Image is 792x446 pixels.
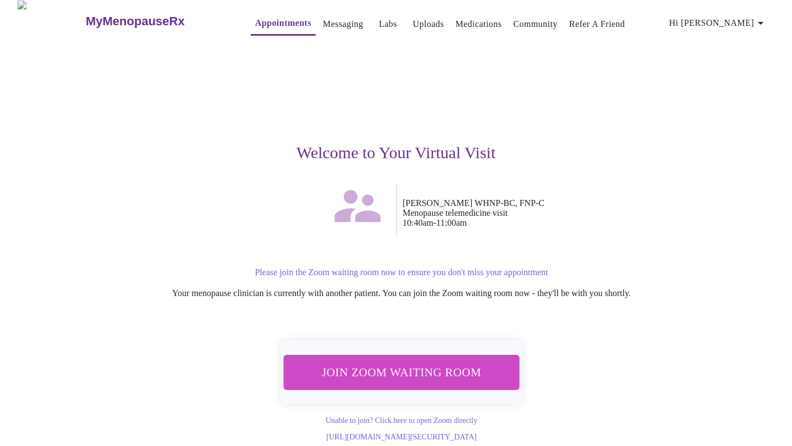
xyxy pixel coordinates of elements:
[68,267,735,277] p: Please join the Zoom waiting room now to ensure you don't miss your appointment
[371,13,406,35] button: Labs
[326,416,477,425] a: Unable to join? Click here to open Zoom directly
[255,15,311,31] a: Appointments
[509,13,562,35] button: Community
[455,16,502,32] a: Medications
[323,16,363,32] a: Messaging
[251,12,316,36] button: Appointments
[413,16,444,32] a: Uploads
[68,288,735,298] p: Your menopause clinician is currently with another patient. You can join the Zoom waiting room no...
[669,15,767,31] span: Hi [PERSON_NAME]
[18,1,84,42] img: MyMenopauseRx Logo
[283,355,519,389] button: Join Zoom Waiting Room
[318,13,367,35] button: Messaging
[565,13,630,35] button: Refer a Friend
[379,16,397,32] a: Labs
[57,143,735,162] h3: Welcome to Your Virtual Visit
[409,13,449,35] button: Uploads
[569,16,625,32] a: Refer a Friend
[513,16,558,32] a: Community
[326,433,476,441] a: [URL][DOMAIN_NAME][SECURITY_DATA]
[86,14,185,29] h3: MyMenopauseRx
[665,12,772,34] button: Hi [PERSON_NAME]
[403,198,735,228] p: [PERSON_NAME] WHNP-BC, FNP-C Menopause telemedicine visit 10:40am - 11:00am
[84,2,228,41] a: MyMenopauseRx
[298,362,505,382] span: Join Zoom Waiting Room
[451,13,506,35] button: Medications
